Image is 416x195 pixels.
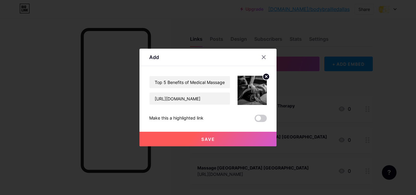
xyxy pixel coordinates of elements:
[139,132,277,146] button: Save
[150,76,230,88] input: Title
[201,137,215,142] span: Save
[238,76,267,105] img: link_thumbnail
[150,92,230,105] input: URL
[149,54,159,61] div: Add
[149,115,203,122] div: Make this a highlighted link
